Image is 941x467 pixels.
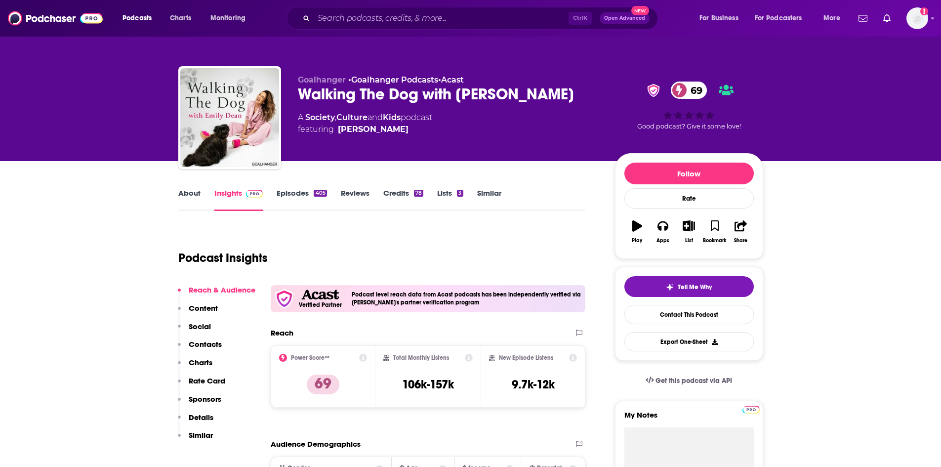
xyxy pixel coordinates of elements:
[632,238,642,244] div: Play
[189,340,222,349] p: Contacts
[210,11,245,25] span: Monitoring
[178,303,218,322] button: Content
[678,283,712,291] span: Tell Me Why
[702,214,728,250] button: Bookmark
[499,354,553,361] h2: New Episode Listens
[906,7,928,29] img: User Profile
[178,251,268,265] h1: Podcast Insights
[414,190,423,197] div: 78
[402,377,454,392] h3: 106k-157k
[644,84,663,97] img: verified Badge
[823,11,840,25] span: More
[116,10,164,26] button: open menu
[8,9,103,28] a: Podchaser - Follow, Share and Rate Podcasts
[189,394,221,404] p: Sponsors
[368,113,383,122] span: and
[314,190,327,197] div: 405
[341,188,369,211] a: Reviews
[457,190,463,197] div: 3
[189,413,213,422] p: Details
[189,376,225,385] p: Rate Card
[178,430,213,449] button: Similar
[178,322,211,340] button: Social
[685,238,693,244] div: List
[734,238,747,244] div: Share
[393,354,449,361] h2: Total Monthly Listens
[624,214,650,250] button: Play
[178,340,222,358] button: Contacts
[624,305,754,324] a: Contact This Podcast
[742,404,760,414] a: Pro website
[296,7,667,30] div: Search podcasts, credits, & more...
[298,112,432,135] div: A podcast
[755,11,802,25] span: For Podcasters
[298,124,432,135] span: featuring
[624,276,754,297] button: tell me why sparkleTell Me Why
[178,188,201,211] a: About
[123,11,152,25] span: Podcasts
[437,188,463,211] a: Lists3
[352,291,582,306] h4: Podcast level reach data from Acast podcasts has been independently verified via [PERSON_NAME]'s ...
[631,6,649,15] span: New
[650,214,676,250] button: Apps
[164,10,197,26] a: Charts
[383,113,401,122] a: Kids
[307,375,339,394] p: 69
[438,75,464,85] span: •
[906,7,928,29] span: Logged in as BrunswickDigital
[178,285,255,303] button: Reach & Audience
[180,68,279,167] a: Walking The Dog with Emily Dean
[600,12,650,24] button: Open AdvancedNew
[178,413,213,431] button: Details
[656,238,669,244] div: Apps
[666,283,674,291] img: tell me why sparkle
[638,369,740,393] a: Get this podcast via API
[301,290,339,300] img: Acast
[246,190,263,198] img: Podchaser Pro
[351,75,438,85] a: Goalhanger Podcasts
[335,113,336,122] span: ,
[879,10,895,27] a: Show notifications dropdown
[728,214,753,250] button: Share
[441,75,464,85] a: Acast
[336,113,368,122] a: Culture
[742,406,760,414] img: Podchaser Pro
[512,377,555,392] h3: 9.7k-12k
[189,303,218,313] p: Content
[569,12,592,25] span: Ctrl K
[348,75,438,85] span: •
[624,410,754,427] label: My Notes
[906,7,928,29] button: Show profile menu
[277,188,327,211] a: Episodes405
[299,302,342,308] h5: Verified Partner
[291,354,329,361] h2: Power Score™
[624,163,754,184] button: Follow
[693,10,751,26] button: open menu
[275,289,294,308] img: verfied icon
[383,188,423,211] a: Credits78
[699,11,738,25] span: For Business
[204,10,258,26] button: open menu
[271,328,293,338] h2: Reach
[305,113,335,122] a: Society
[817,10,853,26] button: open menu
[298,75,346,85] span: Goalhanger
[676,214,701,250] button: List
[178,394,221,413] button: Sponsors
[920,7,928,15] svg: Add a profile image
[178,376,225,394] button: Rate Card
[314,10,569,26] input: Search podcasts, credits, & more...
[671,82,707,99] a: 69
[189,358,212,367] p: Charts
[604,16,645,21] span: Open Advanced
[189,430,213,440] p: Similar
[338,124,409,135] a: Emily Dean
[703,238,726,244] div: Bookmark
[655,377,732,385] span: Get this podcast via API
[624,188,754,209] div: Rate
[855,10,871,27] a: Show notifications dropdown
[170,11,191,25] span: Charts
[748,10,817,26] button: open menu
[271,439,361,449] h2: Audience Demographics
[189,322,211,331] p: Social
